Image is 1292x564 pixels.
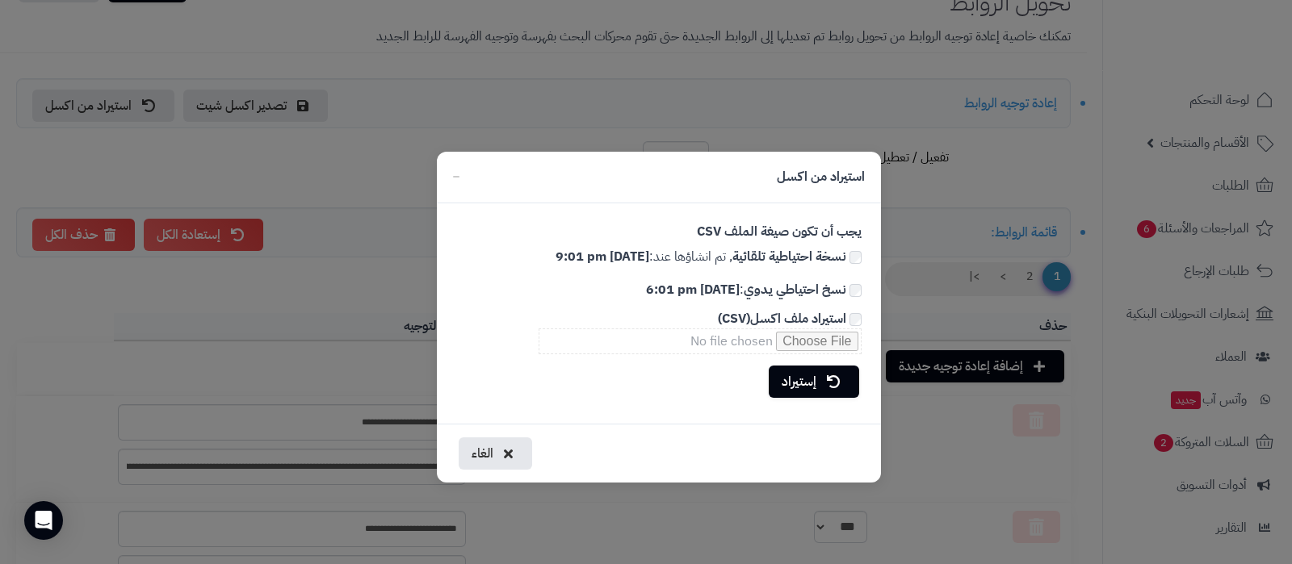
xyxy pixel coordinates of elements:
[456,281,862,299] label: :
[697,222,862,241] b: يجب أن تكون صيغة الملف CSV
[24,501,63,540] div: Open Intercom Messenger
[718,309,846,328] b: استيراد ملف اكسل(CSV)
[769,366,859,398] a: إستيراد
[849,284,862,297] input: نسخ احتياطي يدوي:[DATE] 6:01 pm
[744,280,846,299] b: نسخ احتياطي يدوي
[777,168,865,186] h5: استيراد من اكسل
[646,280,740,299] b: [DATE] 6:01 pm
[849,313,862,326] input: استيراد ملف اكسل(CSV)
[456,248,862,266] label: , تم انشاؤها عند:
[556,247,649,266] b: [DATE] 9:01 pm
[732,247,846,266] b: نسخة احتياطية تلقائية
[849,251,862,264] input: نسخة احتياطية تلقائية, تم انشاؤها عند:[DATE] 9:01 pm
[459,437,532,470] button: الغاء
[539,328,862,354] input: استيراد ملف اكسل(CSV)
